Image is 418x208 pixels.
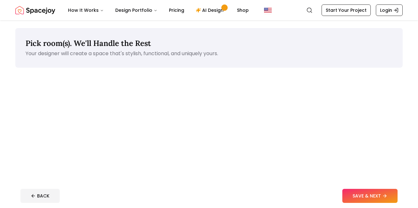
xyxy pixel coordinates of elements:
[342,189,398,203] button: SAVE & NEXT
[20,189,60,203] button: BACK
[376,4,403,16] a: Login
[110,4,163,17] button: Design Portfolio
[26,50,392,57] p: Your designer will create a space that's stylish, functional, and uniquely yours.
[232,4,254,17] a: Shop
[191,4,231,17] a: AI Design
[15,4,55,17] a: Spacejoy
[15,4,55,17] img: Spacejoy Logo
[264,6,272,14] img: United States
[164,4,189,17] a: Pricing
[322,4,371,16] a: Start Your Project
[63,4,109,17] button: How It Works
[26,38,151,48] span: Pick room(s). We'll Handle the Rest
[63,4,254,17] nav: Main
